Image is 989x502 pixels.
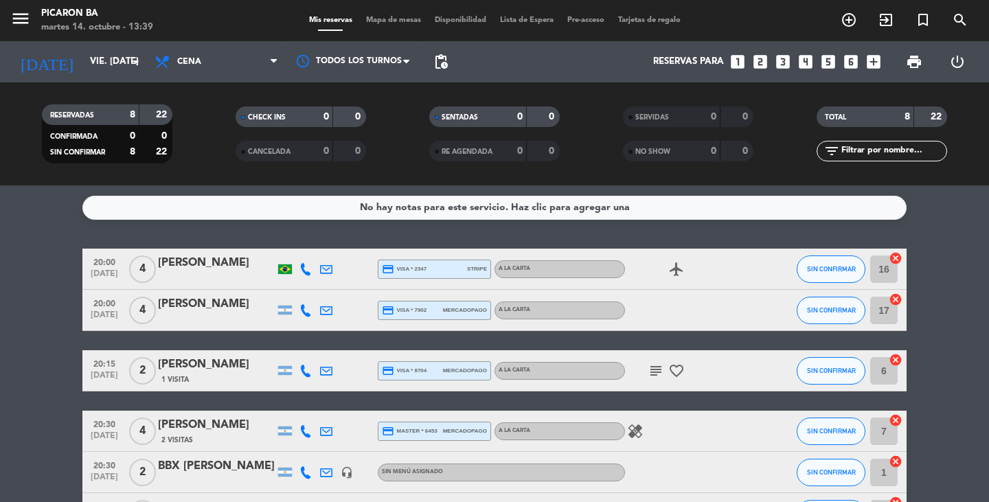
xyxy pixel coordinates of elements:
i: search [952,12,968,28]
span: Lista de Espera [493,16,560,24]
span: 20:00 [87,295,122,310]
button: SIN CONFIRMAR [797,255,865,283]
strong: 0 [549,146,557,156]
span: SIN CONFIRMAR [807,306,856,314]
span: pending_actions [433,54,449,70]
strong: 0 [355,146,363,156]
span: 1 Visita [161,374,189,385]
div: BBX [PERSON_NAME] [158,457,275,475]
strong: 0 [517,146,523,156]
i: exit_to_app [878,12,894,28]
span: stripe [467,264,487,273]
i: looks_4 [797,53,815,71]
i: credit_card [382,304,394,317]
div: Picaron BA [41,7,153,21]
span: SERVIDAS [635,114,669,121]
span: mercadopago [443,366,487,375]
i: cancel [889,293,902,306]
div: LOG OUT [935,41,979,82]
i: add_box [865,53,883,71]
i: credit_card [382,263,394,275]
span: 4 [129,418,156,445]
span: mercadopago [443,306,487,315]
span: TOTAL [825,114,846,121]
span: CANCELADA [248,148,291,155]
span: SIN CONFIRMAR [807,265,856,273]
span: 20:30 [87,415,122,431]
span: Disponibilidad [428,16,493,24]
i: favorite_border [668,363,685,379]
span: CONFIRMADA [50,133,98,140]
span: 20:15 [87,355,122,371]
i: cancel [889,353,902,367]
i: subject [648,363,664,379]
i: turned_in_not [915,12,931,28]
strong: 0 [161,131,170,141]
strong: 8 [130,110,135,119]
strong: 8 [130,147,135,157]
span: [DATE] [87,472,122,488]
span: SIN CONFIRMAR [807,468,856,476]
i: looks_two [751,53,769,71]
i: credit_card [382,365,394,377]
i: looks_one [729,53,747,71]
span: 4 [129,297,156,324]
button: SIN CONFIRMAR [797,459,865,486]
div: [PERSON_NAME] [158,295,275,313]
i: [DATE] [10,47,83,77]
span: Sin menú asignado [382,469,443,475]
strong: 22 [931,112,944,122]
span: RE AGENDADA [442,148,492,155]
input: Filtrar por nombre... [840,144,946,159]
i: cancel [889,251,902,265]
span: [DATE] [87,431,122,447]
span: 2 Visitas [161,435,193,446]
span: mercadopago [443,426,487,435]
strong: 0 [742,146,751,156]
div: [PERSON_NAME] [158,254,275,272]
span: Mis reservas [302,16,359,24]
span: 2 [129,459,156,486]
span: [DATE] [87,269,122,285]
i: cancel [889,455,902,468]
span: 4 [129,255,156,283]
div: [PERSON_NAME] [158,356,275,374]
strong: 22 [156,147,170,157]
div: [PERSON_NAME] [158,416,275,434]
strong: 0 [323,146,329,156]
strong: 0 [742,112,751,122]
button: SIN CONFIRMAR [797,297,865,324]
span: Pre-acceso [560,16,611,24]
strong: 0 [323,112,329,122]
span: SIN CONFIRMAR [807,367,856,374]
div: martes 14. octubre - 13:39 [41,21,153,34]
strong: 0 [711,112,716,122]
span: A LA CARTA [499,367,530,373]
button: menu [10,8,31,34]
span: [DATE] [87,310,122,326]
strong: 22 [156,110,170,119]
span: 2 [129,357,156,385]
i: headset_mic [341,466,353,479]
span: 20:00 [87,253,122,269]
div: No hay notas para este servicio. Haz clic para agregar una [360,200,630,216]
span: SIN CONFIRMAR [50,149,105,156]
span: CHECK INS [248,114,286,121]
button: SIN CONFIRMAR [797,357,865,385]
i: looks_3 [774,53,792,71]
span: [DATE] [87,371,122,387]
span: visa * 7902 [382,304,427,317]
strong: 8 [905,112,910,122]
i: add_circle_outline [841,12,857,28]
span: RESERVADAS [50,112,94,119]
span: NO SHOW [635,148,670,155]
span: A LA CARTA [499,266,530,271]
i: healing [627,423,644,440]
span: Mapa de mesas [359,16,428,24]
span: A LA CARTA [499,428,530,433]
i: arrow_drop_down [128,54,144,70]
i: cancel [889,413,902,427]
i: menu [10,8,31,29]
span: master * 6453 [382,425,437,437]
span: Cena [177,57,201,67]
